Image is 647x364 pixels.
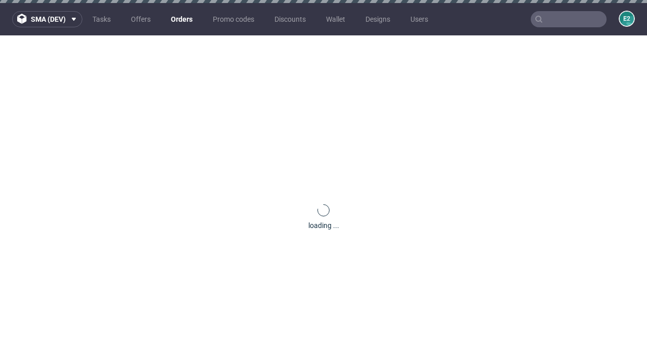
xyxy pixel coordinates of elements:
a: Discounts [268,11,312,27]
figcaption: e2 [620,12,634,26]
button: sma (dev) [12,11,82,27]
a: Offers [125,11,157,27]
div: loading ... [308,220,339,231]
a: Users [404,11,434,27]
a: Wallet [320,11,351,27]
span: sma (dev) [31,16,66,23]
a: Designs [359,11,396,27]
a: Promo codes [207,11,260,27]
a: Orders [165,11,199,27]
a: Tasks [86,11,117,27]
